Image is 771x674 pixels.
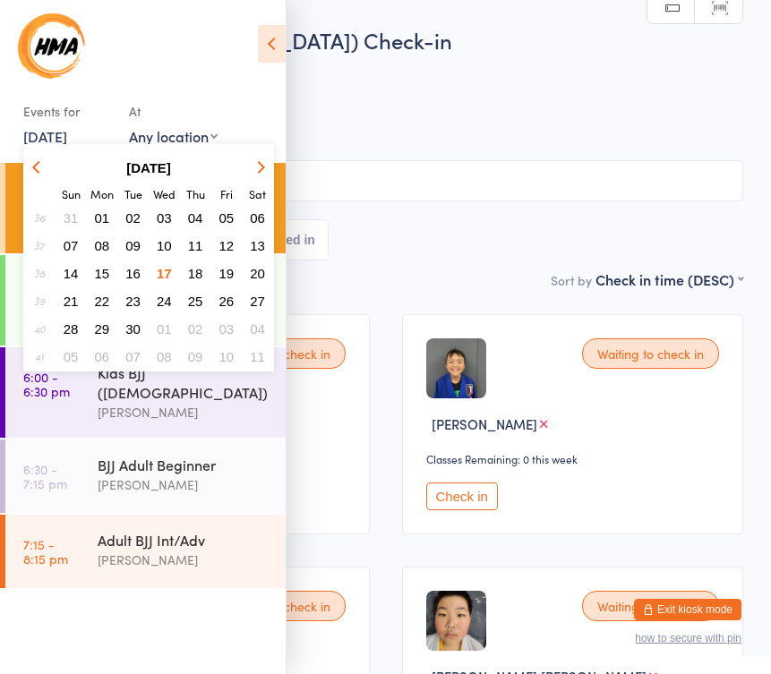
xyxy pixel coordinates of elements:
[129,97,218,126] div: At
[153,186,176,201] small: Wednesday
[34,266,45,280] em: 38
[90,186,114,201] small: Monday
[126,160,171,175] strong: [DATE]
[34,238,45,252] em: 37
[219,349,235,364] span: 10
[28,64,715,81] span: [DATE] 4:15pm
[182,261,210,286] button: 18
[95,294,110,309] span: 22
[129,126,218,146] div: Any location
[250,266,265,281] span: 20
[98,402,270,422] div: [PERSON_NAME]
[5,255,286,346] a: 5:15 -6:00 pmBJJ Kids ([DEMOGRAPHIC_DATA])[PERSON_NAME]
[426,338,486,398] img: image1716532629.png
[582,338,719,369] div: Waiting to check in
[250,349,265,364] span: 11
[64,266,79,281] span: 14
[95,321,110,337] span: 29
[213,345,241,369] button: 10
[188,210,203,226] span: 04
[582,591,719,621] div: Waiting to check in
[119,345,147,369] button: 07
[98,474,270,495] div: [PERSON_NAME]
[89,345,116,369] button: 06
[250,321,265,337] span: 04
[5,163,286,253] a: 4:15 -5:15 pmBJJ Kids ([DEMOGRAPHIC_DATA])[PERSON_NAME]
[182,234,210,258] button: 11
[64,210,79,226] span: 31
[57,206,85,230] button: 31
[95,349,110,364] span: 06
[249,186,266,201] small: Saturday
[551,271,592,289] label: Sort by
[18,13,85,79] img: Hurstville Martial Arts
[244,234,271,258] button: 13
[64,349,79,364] span: 05
[125,321,141,337] span: 30
[157,294,172,309] span: 24
[157,210,172,226] span: 03
[95,238,110,253] span: 08
[23,97,111,126] div: Events for
[150,206,178,230] button: 03
[34,294,45,308] em: 39
[28,99,715,117] span: HMA Forest Rd
[34,321,45,336] em: 40
[426,482,498,510] button: Check in
[98,363,270,402] div: Kids BJJ ([DEMOGRAPHIC_DATA])
[119,206,147,230] button: 02
[426,591,486,651] img: image1755674308.png
[119,261,147,286] button: 16
[150,234,178,258] button: 10
[35,349,44,363] em: 41
[119,234,147,258] button: 09
[64,238,79,253] span: 07
[595,269,743,289] div: Check in time (DESC)
[125,210,141,226] span: 02
[150,289,178,313] button: 24
[95,210,110,226] span: 01
[219,294,235,309] span: 26
[125,349,141,364] span: 07
[23,370,70,398] time: 6:00 - 6:30 pm
[34,210,45,225] em: 36
[188,294,203,309] span: 25
[188,321,203,337] span: 02
[244,261,271,286] button: 20
[634,599,741,620] button: Exit kiosk mode
[98,455,270,474] div: BJJ Adult Beginner
[432,414,537,433] span: [PERSON_NAME]
[57,345,85,369] button: 05
[57,261,85,286] button: 14
[157,321,172,337] span: 01
[250,238,265,253] span: 13
[157,238,172,253] span: 10
[635,632,741,644] button: how to secure with pin
[119,317,147,341] button: 30
[213,261,241,286] button: 19
[426,451,725,466] div: Classes Remaining: 0 this week
[28,117,743,135] span: BJJ Kids
[182,206,210,230] button: 04
[213,317,241,341] button: 03
[89,234,116,258] button: 08
[250,210,265,226] span: 06
[89,261,116,286] button: 15
[98,550,270,570] div: [PERSON_NAME]
[125,238,141,253] span: 09
[23,462,67,491] time: 6:30 - 7:15 pm
[219,210,235,226] span: 05
[119,289,147,313] button: 23
[5,347,286,438] a: 6:00 -6:30 pmKids BJJ ([DEMOGRAPHIC_DATA])[PERSON_NAME]
[64,294,79,309] span: 21
[182,345,210,369] button: 09
[182,289,210,313] button: 25
[23,537,68,566] time: 7:15 - 8:15 pm
[124,186,142,201] small: Tuesday
[219,321,235,337] span: 03
[5,515,286,588] a: 7:15 -8:15 pmAdult BJJ Int/Adv[PERSON_NAME]
[250,294,265,309] span: 27
[157,266,172,281] span: 17
[57,317,85,341] button: 28
[23,126,67,146] a: [DATE]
